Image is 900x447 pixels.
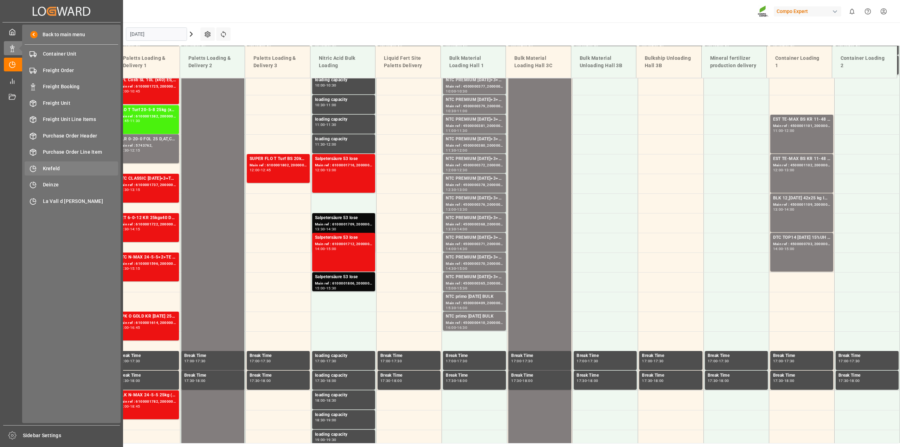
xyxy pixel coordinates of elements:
[773,116,830,123] div: EST TE-MAX BS KR 11-48 1000kg BB
[130,326,140,329] div: 16:45
[326,168,336,172] div: 13:00
[838,372,896,379] div: Break Time
[315,143,325,146] div: 11:30
[456,149,457,152] div: -
[119,254,176,261] div: NTC N-MAX 24-5-5+2+TE BB 0,6 TBLK PREMIUM [DATE]+3+TE 600kg BBBLK CLASSIC [DATE] 50kg(x21)D,EN,PL...
[446,300,503,306] div: Main ref : 4500000409, 2000000327
[25,80,118,94] a: Freight Booking
[119,313,176,320] div: NPK O GOLD KR [DATE] 25kg (x60) IT
[315,162,372,168] div: Main ref : 6100001716, 2000001430
[446,287,456,290] div: 15:00
[43,165,118,172] span: Krefeld
[315,77,372,84] div: loading capacity
[457,287,467,290] div: 15:30
[512,52,565,72] div: Bulk Material Loading Hall 3C
[773,162,830,168] div: Main ref : 4500001102, 2000001085
[129,228,130,231] div: -
[783,359,784,363] div: -
[456,247,457,250] div: -
[25,145,118,159] a: Purchase Order Line Item
[456,109,457,113] div: -
[446,182,503,188] div: Main ref : 4500000378, 2000000279
[708,352,765,359] div: Break Time
[392,359,402,363] div: 17:30
[588,359,598,363] div: 17:30
[773,241,830,247] div: Main ref : 4500000703, 2000000567
[457,267,467,270] div: 15:00
[642,52,696,72] div: Bulkship Unloading Hall 3B
[195,359,206,363] div: 17:30
[446,261,503,267] div: Main ref : 4500000370, 2000000279
[773,123,830,129] div: Main ref : 4500001101, 2000001085
[25,96,118,110] a: Freight Unit
[708,379,718,382] div: 17:30
[511,359,521,363] div: 17:00
[129,90,130,93] div: -
[708,359,718,363] div: 17:00
[251,52,304,72] div: Paletts Loading & Delivery 3
[784,208,795,211] div: 14:00
[43,198,118,205] span: La Vall d [PERSON_NAME]
[588,379,598,382] div: 18:00
[119,114,176,120] div: Main ref : 6100001382, 2000000488;2000001183 2000000488
[446,84,503,90] div: Main ref : 4500000377, 2000000279
[457,129,467,132] div: 11:30
[587,359,588,363] div: -
[456,228,457,231] div: -
[43,83,118,90] span: Freight Booking
[774,5,844,18] button: Compo Expert
[446,247,456,250] div: 14:00
[184,379,194,382] div: 17:30
[4,90,119,104] a: Document Management
[773,247,783,250] div: 14:00
[260,359,261,363] div: -
[250,168,260,172] div: 12:00
[194,359,195,363] div: -
[773,202,830,208] div: Main ref : 4500001109, 2000001158
[511,379,521,382] div: 17:30
[316,52,370,72] div: Nitric Acid Bulk Loading
[456,287,457,290] div: -
[707,52,761,72] div: Mineral fertilizer production delivery
[250,372,307,379] div: Break Time
[184,352,242,359] div: Break Time
[119,182,176,188] div: Main ref : 6100001737, 2000000660 2000001263
[457,168,467,172] div: 12:30
[25,113,118,126] a: Freight Unit Line Items
[381,52,435,72] div: Liquid Fert Site Paletts Delivery
[446,202,503,208] div: Main ref : 4500000376, 2000000279
[261,359,271,363] div: 17:30
[130,267,140,270] div: 15:15
[522,359,533,363] div: 17:30
[456,188,457,191] div: -
[130,359,140,363] div: 17:30
[326,287,336,290] div: 15:30
[194,379,195,382] div: -
[456,326,457,329] div: -
[642,372,699,379] div: Break Time
[446,162,503,168] div: Main ref : 4500000372, 2000000279
[446,155,503,162] div: NTC PREMIUM [DATE]+3+TE BULK
[315,274,372,281] div: Salpetersäure 53 lose
[43,100,118,107] span: Freight Unit
[456,129,457,132] div: -
[315,136,372,143] div: loading capacity
[849,379,850,382] div: -
[457,208,467,211] div: 13:30
[315,116,372,123] div: loading capacity
[380,359,391,363] div: 17:00
[250,379,260,382] div: 17:30
[457,359,467,363] div: 17:30
[773,208,783,211] div: 13:00
[380,352,438,359] div: Break Time
[718,359,719,363] div: -
[446,274,503,281] div: NTC PREMIUM [DATE]+3+TE BULK
[446,143,503,149] div: Main ref : 4500000380, 2000000279
[838,359,849,363] div: 17:00
[260,168,261,172] div: -
[642,379,652,382] div: 17:30
[850,359,860,363] div: 17:30
[119,379,129,382] div: 17:30
[784,129,795,132] div: 12:00
[446,241,503,247] div: Main ref : 4500000371, 2000000279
